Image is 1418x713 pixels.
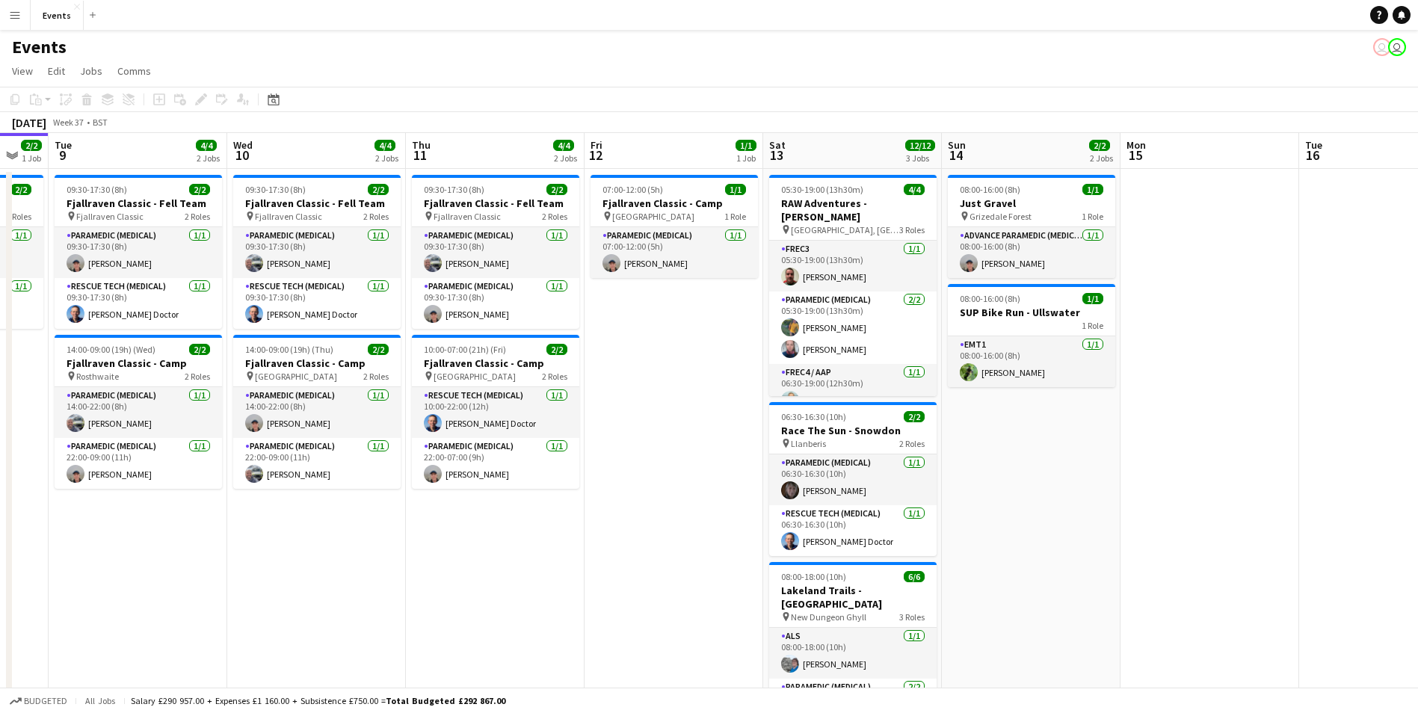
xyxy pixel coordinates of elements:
app-card-role: Paramedic (Medical)1/106:30-16:30 (10h)[PERSON_NAME] [769,454,937,505]
span: New Dungeon Ghyll [791,611,866,623]
app-card-role: Rescue Tech (Medical)1/106:30-16:30 (10h)[PERSON_NAME] Doctor [769,505,937,556]
app-job-card: 08:00-16:00 (8h)1/1SUP Bike Run - Ullswater1 RoleEMT11/108:00-16:00 (8h)[PERSON_NAME] [948,284,1115,387]
span: Budgeted [24,696,67,706]
span: Sat [769,138,786,152]
app-job-card: 08:00-16:00 (8h)1/1Just Gravel Grizedale Forest1 RoleAdvance Paramedic (Medical)1/108:00-16:00 (8... [948,175,1115,278]
span: 1/1 [1082,293,1103,304]
span: 14:00-09:00 (19h) (Thu) [245,344,333,355]
h3: Fjallraven Classic - Fell Team [412,197,579,210]
app-user-avatar: Paul Wilmore [1373,38,1391,56]
app-job-card: 14:00-09:00 (19h) (Wed)2/2Fjallraven Classic - Camp Rosthwaite2 RolesParamedic (Medical)1/114:00-... [55,335,222,489]
span: 15 [1124,146,1146,164]
app-job-card: 09:30-17:30 (8h)2/2Fjallraven Classic - Fell Team Fjallraven Classic2 RolesParamedic (Medical)1/1... [55,175,222,329]
span: 16 [1303,146,1322,164]
div: 2 Jobs [375,152,398,164]
h3: SUP Bike Run - Ullswater [948,306,1115,319]
span: 12/12 [905,140,935,151]
span: 08:00-18:00 (10h) [781,571,846,582]
span: 09:30-17:30 (8h) [424,184,484,195]
app-job-card: 06:30-16:30 (10h)2/2Race The Sun - Snowdon Llanberis2 RolesParamedic (Medical)1/106:30-16:30 (10h... [769,402,937,556]
span: 13 [767,146,786,164]
span: 09:30-17:30 (8h) [245,184,306,195]
app-card-role: Paramedic (Medical)2/205:30-19:00 (13h30m)[PERSON_NAME][PERSON_NAME] [769,291,937,364]
app-card-role: Paramedic (Medical)1/122:00-09:00 (11h)[PERSON_NAME] [55,438,222,489]
span: 10 [231,146,253,164]
h1: Events [12,36,67,58]
app-card-role: Paramedic (Medical)1/109:30-17:30 (8h)[PERSON_NAME] [233,227,401,278]
span: Tue [1305,138,1322,152]
span: 09:30-17:30 (8h) [67,184,127,195]
h3: Fjallraven Classic - Camp [412,356,579,370]
span: 14:00-09:00 (19h) (Wed) [67,344,155,355]
span: 2/2 [368,344,389,355]
a: View [6,61,39,81]
app-card-role: Paramedic (Medical)1/107:00-12:00 (5h)[PERSON_NAME] [591,227,758,278]
span: 11 [410,146,431,164]
span: 2 Roles [185,211,210,222]
span: 1 Role [1082,320,1103,331]
span: 2 Roles [899,438,925,449]
div: 3 Jobs [906,152,934,164]
span: 2/2 [546,344,567,355]
div: 07:00-12:00 (5h)1/1Fjallraven Classic - Camp [GEOGRAPHIC_DATA]1 RoleParamedic (Medical)1/107:00-1... [591,175,758,278]
h3: Fjallraven Classic - Camp [591,197,758,210]
span: 12 [588,146,602,164]
app-card-role: EMT11/108:00-16:00 (8h)[PERSON_NAME] [948,336,1115,387]
app-card-role: FREC31/105:30-19:00 (13h30m)[PERSON_NAME] [769,241,937,291]
a: Edit [42,61,71,81]
span: 2 Roles [542,371,567,382]
app-card-role: Paramedic (Medical)1/114:00-22:00 (8h)[PERSON_NAME] [233,387,401,438]
span: 2/2 [10,184,31,195]
app-card-role: Paramedic (Medical)1/122:00-09:00 (11h)[PERSON_NAME] [233,438,401,489]
span: 1/1 [1082,184,1103,195]
div: 1 Job [22,152,41,164]
span: 4/4 [553,140,574,151]
span: All jobs [82,695,118,706]
div: [DATE] [12,115,46,130]
span: 2 Roles [6,211,31,222]
span: Wed [233,138,253,152]
span: 3 Roles [899,611,925,623]
button: Events [31,1,84,30]
h3: Lakeland Trails - [GEOGRAPHIC_DATA] [769,584,937,611]
span: 3 Roles [899,224,925,235]
app-job-card: 05:30-19:00 (13h30m)4/4RAW Adventures - [PERSON_NAME] [GEOGRAPHIC_DATA], [GEOGRAPHIC_DATA]3 Roles... [769,175,937,396]
app-card-role: Paramedic (Medical)1/122:00-07:00 (9h)[PERSON_NAME] [412,438,579,489]
button: Budgeted [7,693,70,709]
div: 2 Jobs [1090,152,1113,164]
span: 14 [946,146,966,164]
app-job-card: 09:30-17:30 (8h)2/2Fjallraven Classic - Fell Team Fjallraven Classic2 RolesParamedic (Medical)1/1... [233,175,401,329]
span: Jobs [80,64,102,78]
span: Sun [948,138,966,152]
div: BST [93,117,108,128]
span: Comms [117,64,151,78]
app-job-card: 14:00-09:00 (19h) (Thu)2/2Fjallraven Classic - Camp [GEOGRAPHIC_DATA]2 RolesParamedic (Medical)1/... [233,335,401,489]
span: Fri [591,138,602,152]
span: View [12,64,33,78]
span: 08:00-16:00 (8h) [960,184,1020,195]
span: Thu [412,138,431,152]
h3: Fjallraven Classic - Fell Team [233,197,401,210]
app-job-card: 10:00-07:00 (21h) (Fri)2/2Fjallraven Classic - Camp [GEOGRAPHIC_DATA]2 RolesRescue Tech (Medical)... [412,335,579,489]
span: 08:00-16:00 (8h) [960,293,1020,304]
div: Salary £290 957.00 + Expenses £1 160.00 + Subsistence £750.00 = [131,695,505,706]
span: 4/4 [904,184,925,195]
a: Comms [111,61,157,81]
app-card-role: Paramedic (Medical)1/109:30-17:30 (8h)[PERSON_NAME] [412,278,579,329]
h3: Fjallraven Classic - Fell Team [55,197,222,210]
span: Week 37 [49,117,87,128]
app-user-avatar: Paul Wilmore [1388,38,1406,56]
span: [GEOGRAPHIC_DATA], [GEOGRAPHIC_DATA] [791,224,899,235]
span: 2 Roles [363,211,389,222]
h3: RAW Adventures - [PERSON_NAME] [769,197,937,223]
app-card-role: Advance Paramedic (Medical)1/108:00-16:00 (8h)[PERSON_NAME] [948,227,1115,278]
app-card-role: Rescue Tech (Medical)1/109:30-17:30 (8h)[PERSON_NAME] Doctor [55,278,222,329]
